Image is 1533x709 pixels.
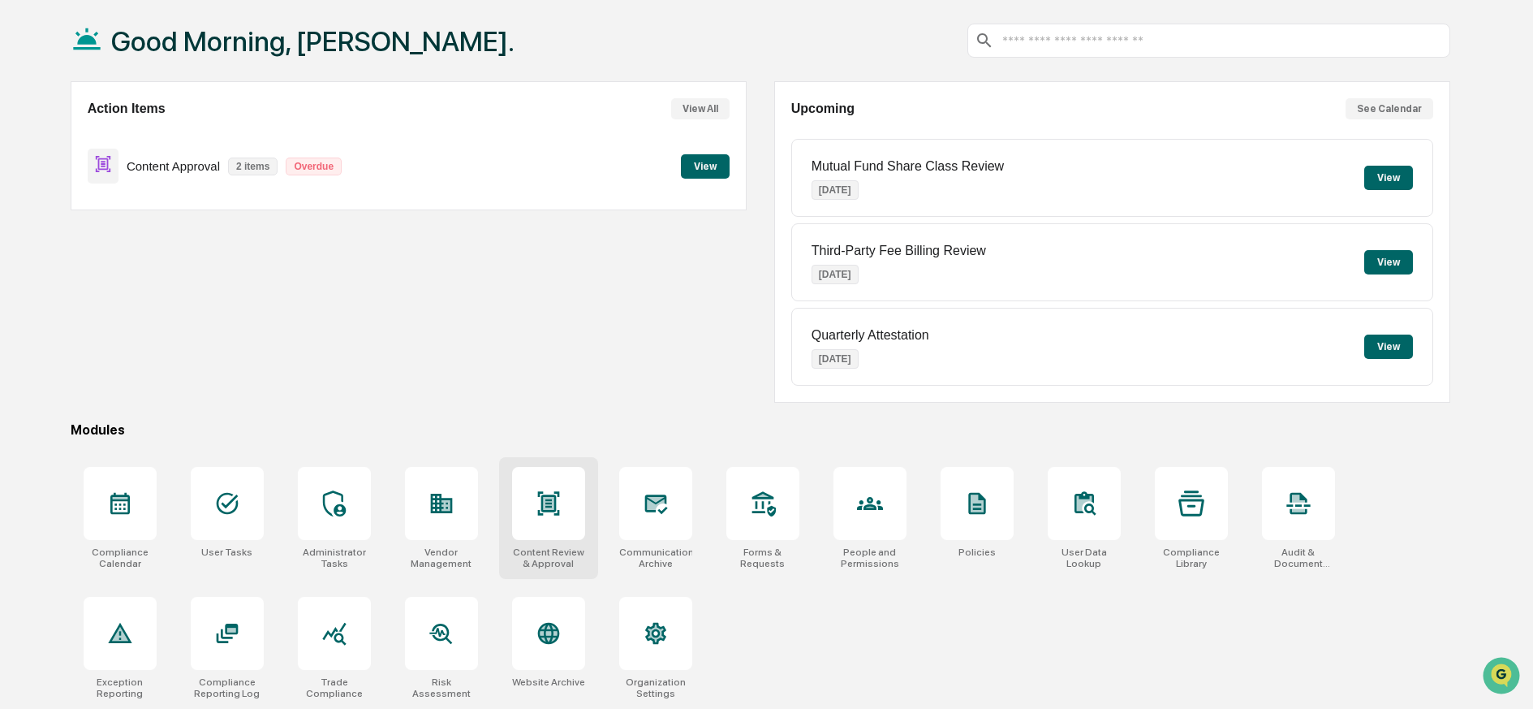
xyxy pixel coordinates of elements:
[726,547,799,569] div: Forms & Requests
[84,677,157,699] div: Exception Reporting
[812,265,859,284] p: [DATE]
[134,205,201,221] span: Attestations
[298,547,371,569] div: Administrator Tasks
[1155,547,1228,569] div: Compliance Library
[512,547,585,569] div: Content Review & Approval
[298,677,371,699] div: Trade Compliance
[1364,335,1413,359] button: View
[1262,547,1335,569] div: Audit & Document Logs
[16,34,295,60] p: How can we help?
[619,547,692,569] div: Communications Archive
[16,206,29,219] div: 🖐️
[16,124,45,153] img: 1746055101610-c473b297-6a78-478c-a979-82029cc54cd1
[619,677,692,699] div: Organization Settings
[161,275,196,287] span: Pylon
[118,206,131,219] div: 🗄️
[10,198,111,227] a: 🖐️Preclearance
[201,547,252,558] div: User Tasks
[1048,547,1121,569] div: User Data Lookup
[681,158,730,173] a: View
[114,275,196,287] a: Powered byPylon
[276,129,295,149] button: Start new chat
[127,159,220,173] p: Content Approval
[791,102,855,116] h2: Upcoming
[958,547,996,558] div: Policies
[71,422,1450,438] div: Modules
[32,236,102,252] span: Data Lookup
[812,159,1004,174] p: Mutual Fund Share Class Review
[812,349,859,369] p: [DATE]
[1364,166,1413,190] button: View
[812,328,929,343] p: Quarterly Attestation
[32,205,105,221] span: Preclearance
[681,154,730,179] button: View
[111,25,515,58] h1: Good Morning, [PERSON_NAME].
[10,229,109,258] a: 🔎Data Lookup
[55,124,266,141] div: Start new chat
[191,677,264,699] div: Compliance Reporting Log
[405,547,478,569] div: Vendor Management
[111,198,208,227] a: 🗄️Attestations
[286,158,342,175] p: Overdue
[84,547,157,569] div: Compliance Calendar
[1481,655,1525,699] iframe: Open customer support
[55,141,205,153] div: We're available if you need us!
[812,180,859,200] p: [DATE]
[671,98,730,119] button: View All
[1364,250,1413,275] button: View
[1346,98,1433,119] button: See Calendar
[16,237,29,250] div: 🔎
[405,677,478,699] div: Risk Assessment
[88,102,166,116] h2: Action Items
[228,158,278,175] p: 2 items
[512,677,585,688] div: Website Archive
[833,547,906,569] div: People and Permissions
[812,244,986,258] p: Third-Party Fee Billing Review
